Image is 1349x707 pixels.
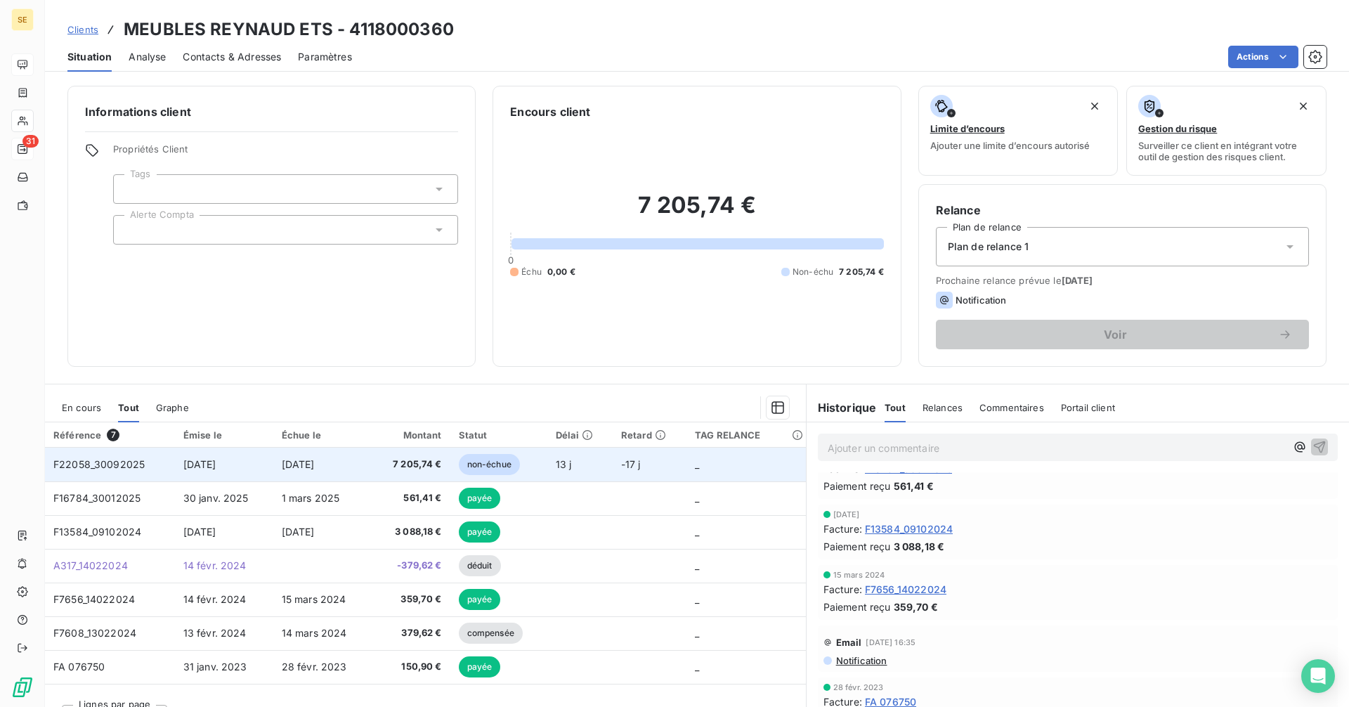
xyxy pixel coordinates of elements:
span: 14 févr. 2024 [183,559,247,571]
img: Logo LeanPay [11,676,34,699]
h6: Encours client [510,103,590,120]
span: En cours [62,402,101,413]
span: 1 mars 2025 [282,492,340,504]
span: [DATE] [183,526,216,538]
span: _ [695,593,699,605]
span: 28 févr. 2023 [282,661,347,673]
span: 28 févr. 2023 [833,683,884,692]
span: Clients [67,24,98,35]
span: FA 076750 [53,661,105,673]
span: Paramètres [298,50,352,64]
span: _ [695,559,699,571]
span: F13584_09102024 [53,526,141,538]
span: compensée [459,623,523,644]
span: payée [459,521,501,543]
div: Échue le [282,429,363,441]
span: _ [695,526,699,538]
span: 359,70 € [894,599,938,614]
h2: 7 205,74 € [510,191,883,233]
span: Ajouter une limite d’encours autorisé [930,140,1090,151]
span: Paiement reçu [823,539,891,554]
span: 15 mars 2024 [282,593,346,605]
span: F7608_13022024 [53,627,136,639]
span: [DATE] [833,510,860,519]
span: Facture : [823,521,862,536]
span: Notification [956,294,1007,306]
span: 150,90 € [380,660,442,674]
span: Commentaires [979,402,1044,413]
div: Open Intercom Messenger [1301,659,1335,693]
span: Plan de relance 1 [948,240,1029,254]
span: 14 mars 2024 [282,627,347,639]
span: Tout [885,402,906,413]
span: Gestion du risque [1138,123,1217,134]
h6: Relance [936,202,1309,219]
span: Situation [67,50,112,64]
span: 3 088,18 € [894,539,945,554]
span: 30 janv. 2025 [183,492,249,504]
span: 379,62 € [380,626,442,640]
div: Montant [380,429,442,441]
span: 14 févr. 2024 [183,593,247,605]
span: déduit [459,555,501,576]
span: 13 févr. 2024 [183,627,247,639]
span: payée [459,656,501,677]
span: 359,70 € [380,592,442,607]
span: non-échue [459,454,520,475]
span: payée [459,589,501,610]
span: Notification [835,655,887,666]
span: -379,62 € [380,559,442,573]
span: Paiement reçu [823,599,891,614]
span: Analyse [129,50,166,64]
input: Ajouter une valeur [125,223,136,236]
span: F22058_30092025 [53,458,145,470]
span: F7656_14022024 [53,593,135,605]
span: Voir [953,329,1278,340]
span: F7656_14022024 [865,582,946,597]
span: F16784_30012025 [53,492,141,504]
span: Portail client [1061,402,1115,413]
span: A317_14022024 [53,559,128,571]
h6: Historique [807,399,877,416]
span: [DATE] [282,458,315,470]
div: Émise le [183,429,265,441]
span: Non-échu [793,266,833,278]
span: Contacts & Adresses [183,50,281,64]
span: 3 088,18 € [380,525,442,539]
span: Prochaine relance prévue le [936,275,1309,286]
span: 7 [107,429,119,441]
span: 0 [508,254,514,266]
span: 15 mars 2024 [833,571,885,579]
span: payée [459,488,501,509]
span: 0,00 € [547,266,575,278]
button: Voir [936,320,1309,349]
span: Relances [923,402,963,413]
span: 31 janv. 2023 [183,661,247,673]
span: Email [836,637,862,648]
span: 7 205,74 € [380,458,442,472]
span: [DATE] [1062,275,1093,286]
span: Facture : [823,582,862,597]
div: Retard [621,429,678,441]
span: 13 j [556,458,572,470]
h6: Informations client [85,103,458,120]
button: Gestion du risqueSurveiller ce client en intégrant votre outil de gestion des risques client. [1126,86,1327,176]
span: F13584_09102024 [865,521,953,536]
button: Actions [1228,46,1298,68]
span: [DATE] 16:35 [866,638,915,647]
span: Tout [118,402,139,413]
span: _ [695,661,699,673]
a: Clients [67,22,98,37]
button: Limite d’encoursAjouter une limite d’encours autorisé [918,86,1119,176]
span: 561,41 € [380,491,442,505]
span: Échu [521,266,542,278]
span: Graphe [156,402,189,413]
span: _ [695,627,699,639]
span: Surveiller ce client en intégrant votre outil de gestion des risques client. [1138,140,1315,162]
span: -17 j [621,458,641,470]
div: Référence [53,429,167,441]
span: 561,41 € [894,479,934,493]
span: Limite d’encours [930,123,1005,134]
div: SE [11,8,34,31]
input: Ajouter une valeur [125,183,136,195]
